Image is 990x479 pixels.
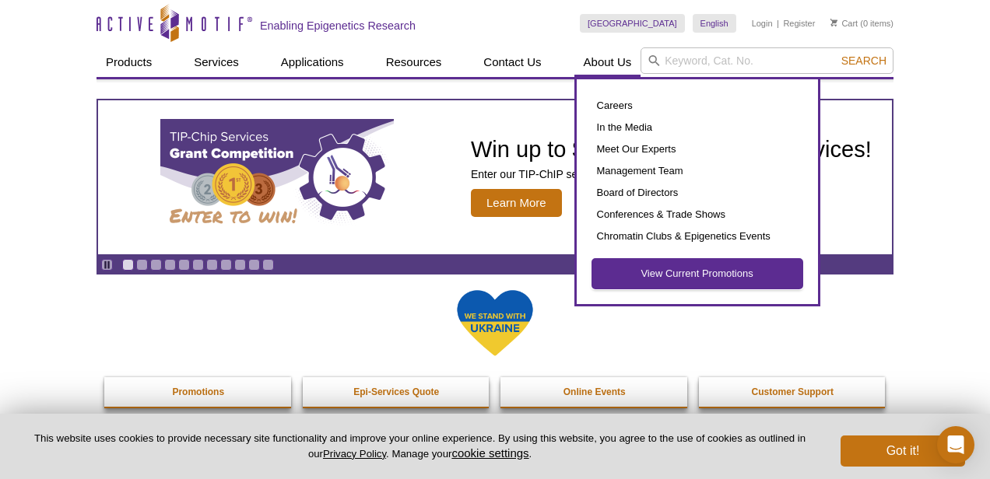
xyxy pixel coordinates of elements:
a: Epi-Services Quote [303,377,491,407]
h2: Win up to $45,000 in TIP-ChIP services! [471,138,872,161]
a: Register [783,18,815,29]
a: Privacy Policy [323,448,386,460]
strong: Promotions [172,386,224,397]
a: Board of Directors [592,182,802,204]
a: Resources [377,47,451,77]
p: This website uses cookies to provide necessary site functionality and improve your online experie... [25,432,815,461]
a: Applications [272,47,353,77]
a: Products [97,47,161,77]
img: TIP-ChIP Services Grant Competition [160,119,394,236]
span: Learn More [471,189,562,217]
a: In the Media [592,117,802,138]
a: Chromatin Clubs & Epigenetics Events [592,226,802,247]
a: English [693,14,736,33]
strong: Customer Support [752,386,834,397]
a: Go to slide 10 [248,259,260,271]
img: Your Cart [830,19,837,26]
a: Go to slide 1 [122,259,134,271]
a: TIP-ChIP Services Grant Competition Win up to $45,000 in TIP-ChIP services! Enter our TIP-ChIP se... [98,100,892,254]
a: Go to slide 7 [206,259,218,271]
a: Go to slide 11 [262,259,274,271]
button: cookie settings [451,446,528,460]
a: Go to slide 4 [164,259,176,271]
a: Services [184,47,248,77]
a: Login [752,18,773,29]
a: Go to slide 3 [150,259,162,271]
input: Keyword, Cat. No. [641,47,893,74]
a: Toggle autoplay [101,259,113,271]
a: Conferences & Trade Shows [592,204,802,226]
article: TIP-ChIP Services Grant Competition [98,100,892,254]
strong: Online Events [563,386,626,397]
div: Open Intercom Messenger [937,426,974,463]
a: Online Events [500,377,689,407]
a: Go to slide 8 [220,259,232,271]
a: Contact Us [474,47,550,77]
li: (0 items) [830,14,893,33]
p: Enter our TIP-ChIP services grant competition for your chance to win. [471,167,872,181]
strong: Epi-Services Quote [353,386,439,397]
span: Search [841,54,886,67]
a: Management Team [592,160,802,182]
a: Meet Our Experts [592,138,802,160]
a: View Current Promotions [592,259,802,288]
a: Go to slide 2 [136,259,148,271]
a: Go to slide 5 [178,259,190,271]
button: Got it! [841,435,965,467]
a: Customer Support [699,377,887,407]
a: About Us [574,47,641,77]
li: | [777,14,779,33]
a: [GEOGRAPHIC_DATA] [580,14,685,33]
a: Cart [830,18,858,29]
img: We Stand With Ukraine [456,288,534,358]
h2: Enabling Epigenetics Research [260,19,416,33]
a: Promotions [104,377,293,407]
a: Careers [592,95,802,117]
a: Go to slide 6 [192,259,204,271]
button: Search [837,54,891,68]
a: Go to slide 9 [234,259,246,271]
